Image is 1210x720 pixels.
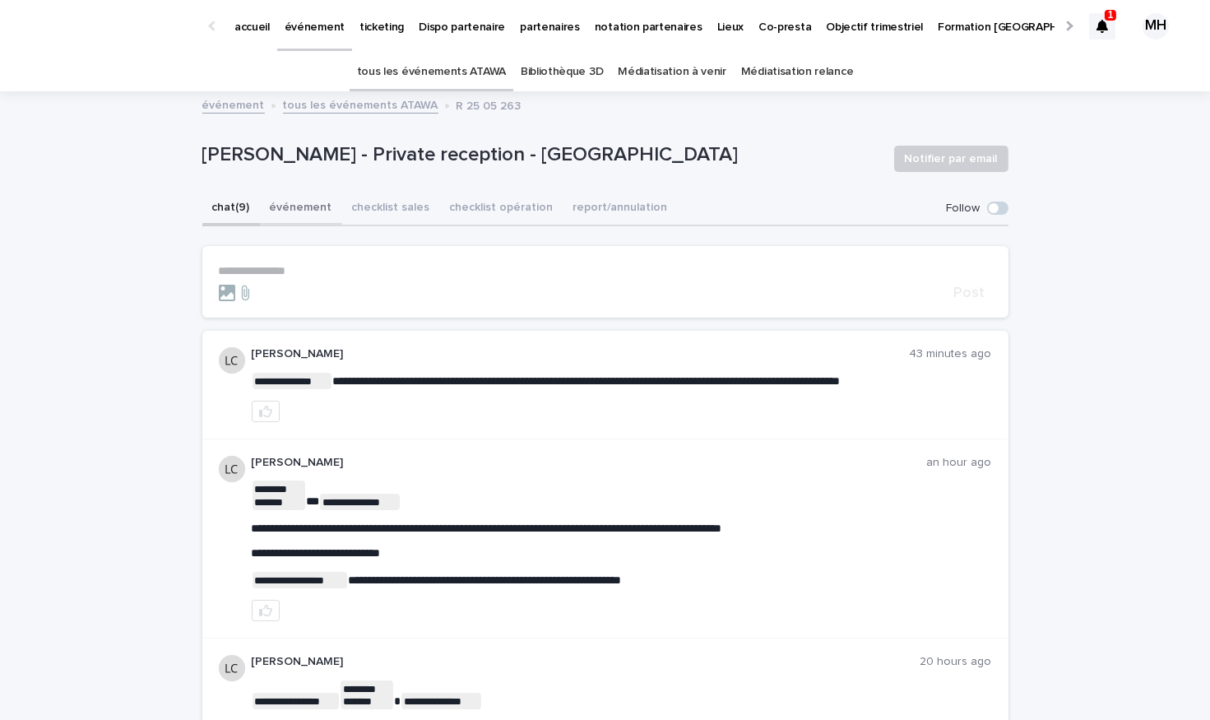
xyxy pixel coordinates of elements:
p: [PERSON_NAME] [252,347,910,361]
button: like this post [252,401,280,422]
button: Post [948,286,992,300]
a: tous les événements ATAWA [357,53,506,91]
button: report/annulation [563,192,678,226]
p: 20 hours ago [920,655,992,669]
button: chat (9) [202,192,260,226]
div: MH [1143,13,1169,39]
button: Notifier par email [894,146,1008,172]
p: [PERSON_NAME] [252,456,927,470]
div: 1 [1089,13,1115,39]
a: Médiatisation à venir [618,53,726,91]
button: checklist opération [440,192,563,226]
a: événement [202,95,265,114]
p: an hour ago [927,456,992,470]
a: tous les événements ATAWA [283,95,438,114]
p: R 25 05 263 [457,95,522,114]
a: Bibliothèque 3D [521,53,603,91]
img: Ls34BcGeRexTGTNfXpUC [33,10,192,43]
span: Notifier par email [905,151,998,167]
a: Médiatisation relance [741,53,854,91]
button: événement [260,192,342,226]
button: checklist sales [342,192,440,226]
p: [PERSON_NAME] [252,655,920,669]
p: Follow [947,202,981,216]
span: Post [954,286,985,300]
button: like this post [252,600,280,621]
p: 1 [1108,9,1114,21]
p: 43 minutes ago [910,347,992,361]
p: [PERSON_NAME] - Private reception - [GEOGRAPHIC_DATA] [202,143,881,167]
